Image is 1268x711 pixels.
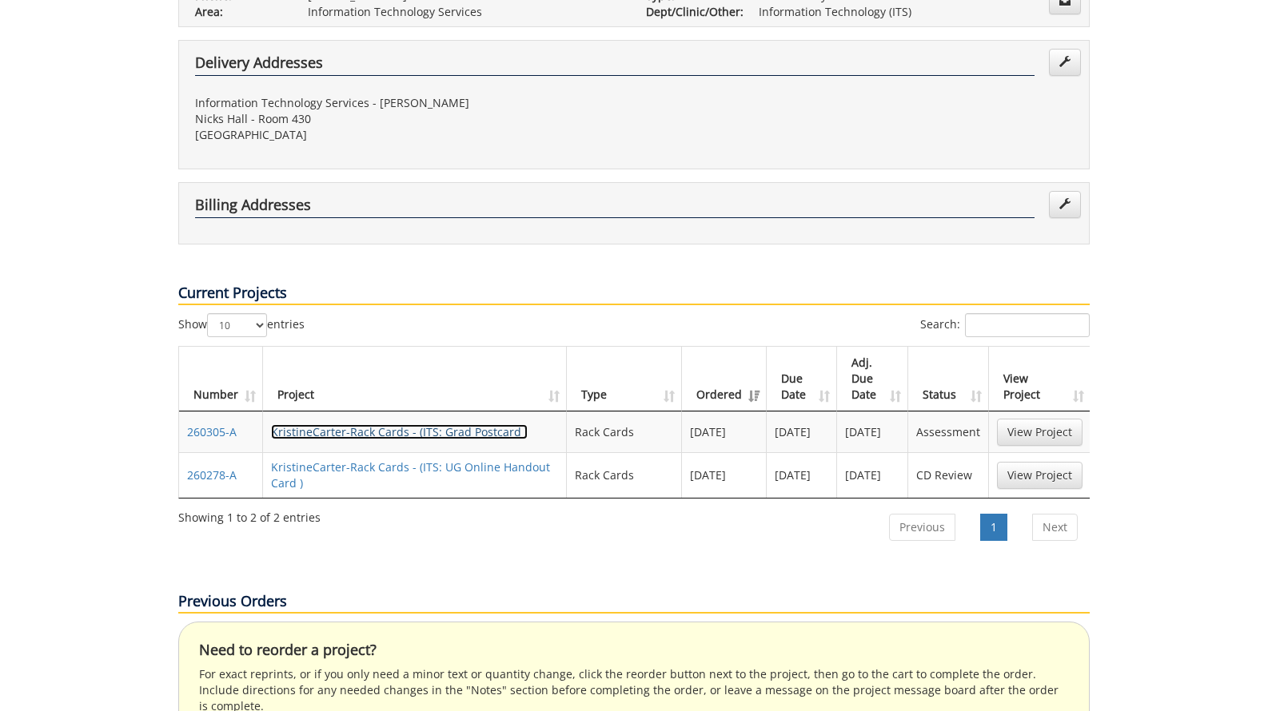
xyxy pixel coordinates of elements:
[263,347,567,411] th: Project: activate to sort column ascending
[187,424,237,439] a: 260305-A
[1049,49,1081,76] a: Edit Addresses
[271,424,528,439] a: KristineCarter-Rack Cards - (ITS: Grad Postcard )
[767,452,838,498] td: [DATE]
[908,411,989,452] td: Assessment
[1032,514,1078,541] a: Next
[178,591,1090,614] p: Previous Orders
[759,4,1073,20] p: Information Technology (ITS)
[195,55,1035,76] h4: Delivery Addresses
[646,4,735,20] p: Dept/Clinic/Other:
[1049,191,1081,218] a: Edit Addresses
[980,514,1007,541] a: 1
[837,347,908,411] th: Adj. Due Date: activate to sort column ascending
[767,347,838,411] th: Due Date: activate to sort column ascending
[837,452,908,498] td: [DATE]
[199,642,1069,658] h4: Need to reorder a project?
[308,4,622,20] p: Information Technology Services
[682,411,767,452] td: [DATE]
[682,452,767,498] td: [DATE]
[682,347,767,411] th: Ordered: activate to sort column ascending
[989,347,1091,411] th: View Project: activate to sort column ascending
[195,111,622,127] p: Nicks Hall - Room 430
[567,347,682,411] th: Type: activate to sort column ascending
[837,411,908,452] td: [DATE]
[195,197,1035,218] h4: Billing Addresses
[889,514,955,541] a: Previous
[195,95,622,111] p: Information Technology Services - [PERSON_NAME]
[908,452,989,498] td: CD Review
[567,411,682,452] td: Rack Cards
[195,127,622,143] p: [GEOGRAPHIC_DATA]
[178,313,305,337] label: Show entries
[178,283,1090,305] p: Current Projects
[195,4,284,20] p: Area:
[187,467,237,483] a: 260278-A
[767,411,838,452] td: [DATE]
[965,313,1090,337] input: Search:
[178,503,321,526] div: Showing 1 to 2 of 2 entries
[997,419,1083,446] a: View Project
[271,459,550,491] a: KristineCarter-Rack Cards - (ITS: UG Online Handout Card )
[920,313,1090,337] label: Search:
[908,347,989,411] th: Status: activate to sort column ascending
[179,347,263,411] th: Number: activate to sort column ascending
[997,462,1083,489] a: View Project
[207,313,267,337] select: Showentries
[567,452,682,498] td: Rack Cards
